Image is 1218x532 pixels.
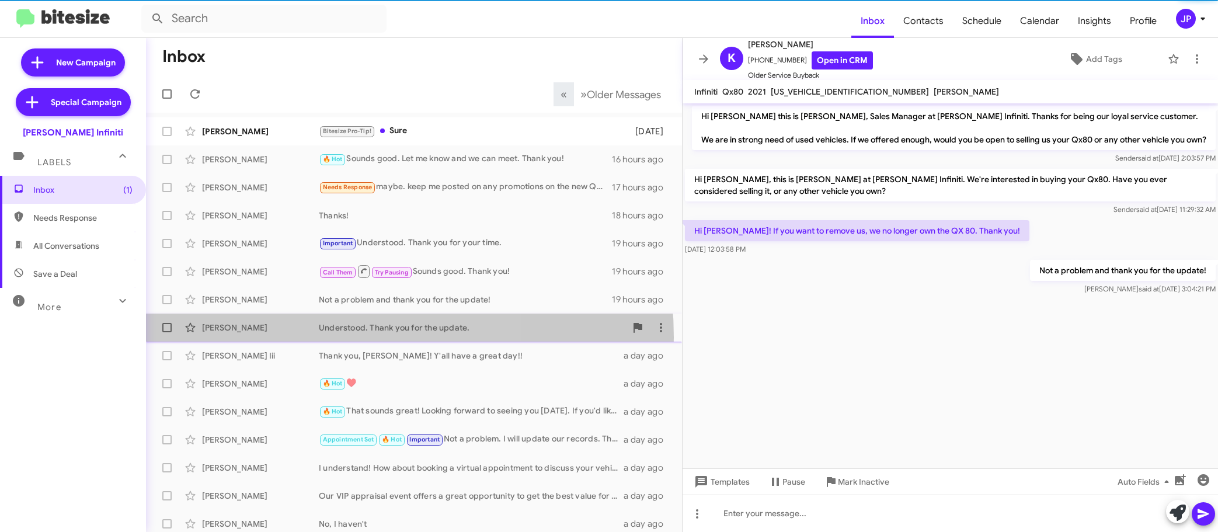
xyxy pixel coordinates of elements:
[1139,284,1159,293] span: said at
[782,471,805,492] span: Pause
[624,406,673,418] div: a day ago
[319,462,624,474] div: I understand! How about booking a virtual appointment to discuss your vehicle? I can provide deta...
[692,471,750,492] span: Templates
[1115,154,1216,162] span: Sender [DATE] 2:03:57 PM
[624,378,673,390] div: a day ago
[409,436,440,443] span: Important
[624,490,673,502] div: a day ago
[612,182,673,193] div: 17 hours ago
[23,127,123,138] div: [PERSON_NAME] Infiniti
[612,154,673,165] div: 16 hours ago
[624,462,673,474] div: a day ago
[612,210,673,221] div: 18 hours ago
[319,210,612,221] div: Thanks!
[162,47,206,66] h1: Inbox
[748,51,873,69] span: [PHONE_NUMBER]
[748,86,766,97] span: 2021
[759,471,815,492] button: Pause
[685,245,746,253] span: [DATE] 12:03:58 PM
[202,238,319,249] div: [PERSON_NAME]
[202,518,319,530] div: [PERSON_NAME]
[1011,4,1069,38] a: Calendar
[953,4,1011,38] a: Schedule
[1030,260,1216,281] p: Not a problem and thank you for the update!
[812,51,873,69] a: Open in CRM
[722,86,743,97] span: Qx80
[624,350,673,361] div: a day ago
[319,405,624,418] div: That sounds great! Looking forward to seeing you [DATE]. If you'd like to discuss details about s...
[627,126,673,137] div: [DATE]
[587,88,661,101] span: Older Messages
[612,294,673,305] div: 19 hours ago
[612,266,673,277] div: 19 hours ago
[202,210,319,221] div: [PERSON_NAME]
[934,86,999,97] span: [PERSON_NAME]
[323,239,353,247] span: Important
[1176,9,1196,29] div: JP
[21,48,125,77] a: New Campaign
[375,269,409,276] span: Try Pausing
[141,5,387,33] input: Search
[319,433,624,446] div: Not a problem. I will update our records. Thank you and have a great day!
[37,302,61,312] span: More
[323,436,374,443] span: Appointment Set
[838,471,889,492] span: Mark Inactive
[51,96,121,108] span: Special Campaign
[1086,48,1122,69] span: Add Tags
[1136,205,1157,214] span: said at
[580,87,587,102] span: »
[894,4,953,38] span: Contacts
[692,106,1216,150] p: Hi [PERSON_NAME] this is [PERSON_NAME], Sales Manager at [PERSON_NAME] Infiniti. Thanks for being...
[1108,471,1183,492] button: Auto Fields
[319,322,626,333] div: Understood. Thank you for the update.
[319,377,624,390] div: ♥️
[323,408,343,415] span: 🔥 Hot
[16,88,131,116] a: Special Campaign
[685,169,1216,201] p: Hi [PERSON_NAME], this is [PERSON_NAME] at [PERSON_NAME] Infiniti. We're interested in buying you...
[123,184,133,196] span: (1)
[554,82,668,106] nav: Page navigation example
[323,269,353,276] span: Call Them
[202,378,319,390] div: [PERSON_NAME]
[624,434,673,446] div: a day ago
[573,82,668,106] button: Next
[815,471,899,492] button: Mark Inactive
[202,266,319,277] div: [PERSON_NAME]
[202,434,319,446] div: [PERSON_NAME]
[1118,471,1174,492] span: Auto Fields
[202,154,319,165] div: [PERSON_NAME]
[1120,4,1166,38] a: Profile
[323,155,343,163] span: 🔥 Hot
[319,124,627,138] div: Sure
[33,268,77,280] span: Save a Deal
[323,183,373,191] span: Needs Response
[382,436,402,443] span: 🔥 Hot
[612,238,673,249] div: 19 hours ago
[33,240,99,252] span: All Conversations
[323,127,371,135] span: Bitesize Pro-Tip!
[202,406,319,418] div: [PERSON_NAME]
[554,82,574,106] button: Previous
[33,184,133,196] span: Inbox
[319,518,624,530] div: No, I haven't
[319,294,612,305] div: Not a problem and thank you for the update!
[202,182,319,193] div: [PERSON_NAME]
[1069,4,1120,38] a: Insights
[319,490,624,502] div: Our VIP appraisal event offers a great opportunity to get the best value for your QX50. Would you...
[694,86,718,97] span: Infiniti
[561,87,567,102] span: «
[851,4,894,38] a: Inbox
[1028,48,1163,69] button: Add Tags
[319,350,624,361] div: Thank you, [PERSON_NAME]! Y'all have a great day!!
[748,69,873,81] span: Older Service Buyback
[202,322,319,333] div: [PERSON_NAME]
[1138,154,1158,162] span: said at
[748,37,873,51] span: [PERSON_NAME]
[685,220,1029,241] p: Hi [PERSON_NAME]! If you want to remove us, we no longer own the QX 80. Thank you!
[319,152,612,166] div: Sounds good. Let me know and we can meet. Thank you!
[1084,284,1216,293] span: [PERSON_NAME] [DATE] 3:04:21 PM
[33,212,133,224] span: Needs Response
